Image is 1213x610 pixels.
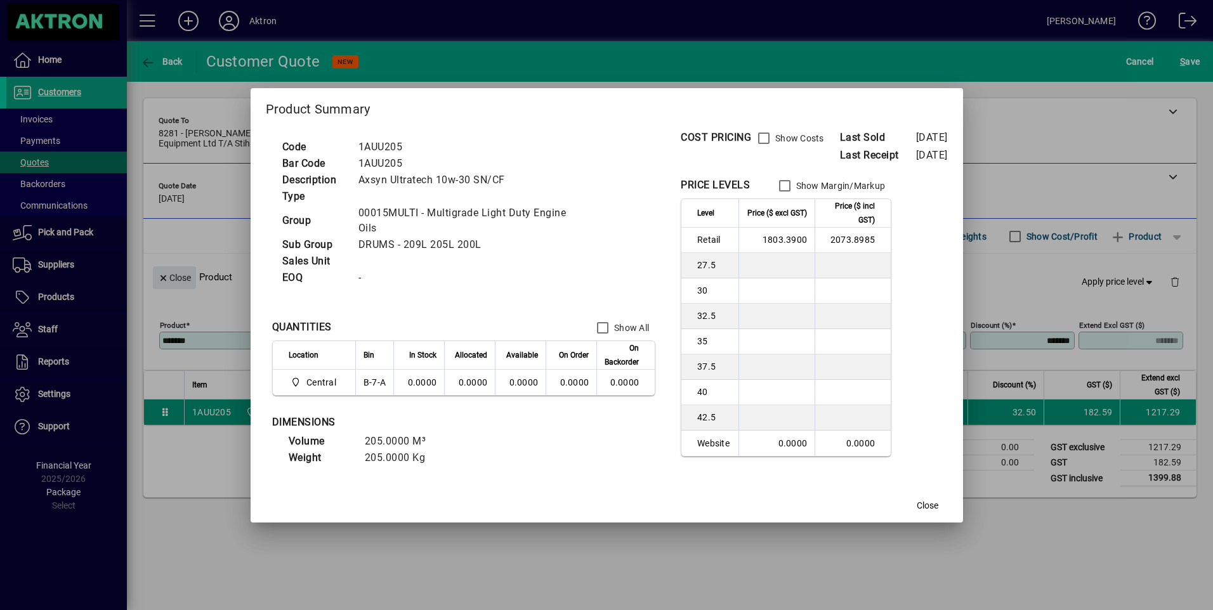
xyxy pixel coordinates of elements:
[276,237,352,253] td: Sub Group
[495,370,546,395] td: 0.0000
[697,437,731,450] span: Website
[276,188,352,205] td: Type
[907,495,948,517] button: Close
[393,370,444,395] td: 0.0000
[605,341,639,369] span: On Backorder
[697,259,731,271] span: 27.5
[596,370,655,395] td: 0.0000
[272,415,589,430] div: DIMENSIONS
[697,233,731,246] span: Retail
[681,130,751,145] div: COST PRICING
[738,228,815,253] td: 1803.3900
[840,148,916,163] span: Last Receipt
[916,149,948,161] span: [DATE]
[697,411,731,424] span: 42.5
[697,284,731,297] span: 30
[815,228,891,253] td: 2073.8985
[306,376,336,389] span: Central
[681,178,750,193] div: PRICE LEVELS
[352,172,583,188] td: Axsyn Ultratech 10w-30 SN/CF
[560,377,589,387] span: 0.0000
[559,348,589,362] span: On Order
[358,450,442,466] td: 205.0000 Kg
[352,139,583,155] td: 1AUU205
[352,205,583,237] td: 00015MULTI - Multigrade Light Duty Engine Oils
[697,309,731,322] span: 32.5
[697,386,731,398] span: 40
[840,130,916,145] span: Last Sold
[358,433,442,450] td: 205.0000 M³
[282,450,358,466] td: Weight
[276,139,352,155] td: Code
[916,131,948,143] span: [DATE]
[455,348,487,362] span: Allocated
[276,269,352,286] td: EOQ
[612,321,649,334] label: Show All
[409,348,436,362] span: In Stock
[917,499,938,512] span: Close
[444,370,495,395] td: 0.0000
[794,179,886,192] label: Show Margin/Markup
[276,172,352,188] td: Description
[364,348,374,362] span: Bin
[747,206,807,220] span: Price ($ excl GST)
[697,360,731,373] span: 37.5
[773,132,824,145] label: Show Costs
[738,431,815,456] td: 0.0000
[355,370,393,395] td: B-7-A
[289,348,318,362] span: Location
[289,375,341,390] span: Central
[815,431,891,456] td: 0.0000
[272,320,332,335] div: QUANTITIES
[352,155,583,172] td: 1AUU205
[506,348,538,362] span: Available
[352,269,583,286] td: -
[697,335,731,347] span: 35
[276,205,352,237] td: Group
[276,253,352,269] td: Sales Unit
[251,88,963,125] h2: Product Summary
[697,206,714,220] span: Level
[352,237,583,253] td: DRUMS - 209L 205L 200L
[276,155,352,172] td: Bar Code
[282,433,358,450] td: Volume
[823,199,875,227] span: Price ($ incl GST)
